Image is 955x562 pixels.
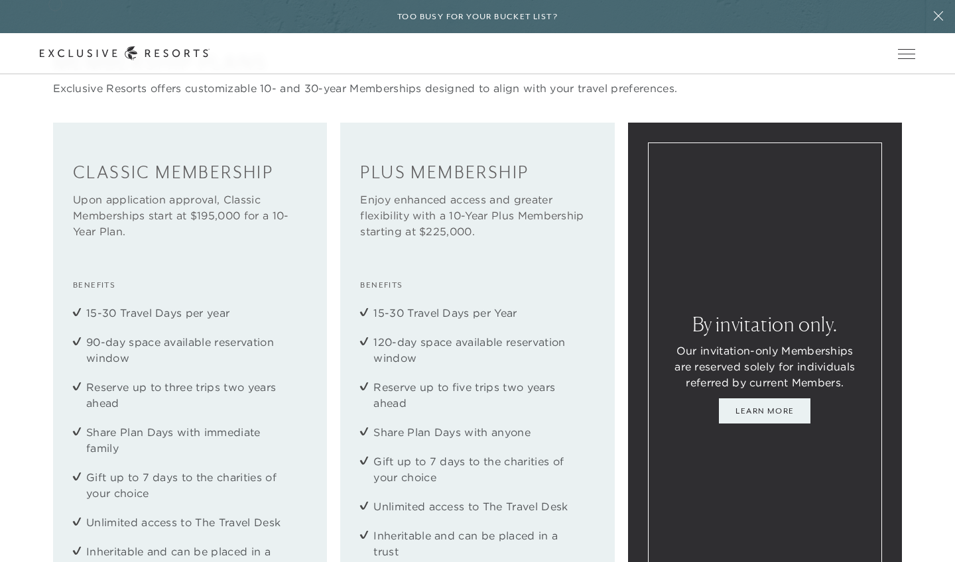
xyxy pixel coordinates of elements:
[397,11,558,23] h6: Too busy for your bucket list?
[73,192,307,239] p: Upon application approval, Classic Memberships start at $195,000 for a 10-Year Plan.
[86,469,294,501] li: Gift up to 7 days to the charities of your choice
[53,80,902,96] p: Exclusive Resorts offers customizable 10- and 30-year Memberships designed to align with your tra...
[373,528,581,559] li: Inheritable and can be placed in a trust
[73,162,307,184] h4: Classic Membership
[360,162,594,184] h4: Plus Membership
[86,424,294,456] li: Share Plan Days with immediate family
[86,514,294,530] li: Unlimited access to The Travel Desk
[373,498,581,514] li: Unlimited access to The Travel Desk
[86,305,294,321] li: 15-30 Travel Days per year
[373,305,581,321] li: 15-30 Travel Days per Year
[360,279,594,292] h6: Benefits
[373,453,581,485] li: Gift up to 7 days to the charities of your choice
[692,314,838,335] h6: By invitation only.
[373,379,581,411] li: Reserve up to five trips two years ahead
[86,379,294,411] li: Reserve up to three trips two years ahead
[898,49,915,58] button: Open navigation
[668,343,861,390] p: Our invitation-only Memberships are reserved solely for individuals referred by current Members.
[73,279,307,292] h6: Benefits
[719,398,810,423] a: Learn More
[373,334,581,366] li: 120-day space available reservation window
[86,334,294,366] li: 90-day space available reservation window
[373,424,581,440] li: Share Plan Days with anyone
[360,192,594,239] p: Enjoy enhanced access and greater flexibility with a 10-Year Plus Membership starting at $225,000.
